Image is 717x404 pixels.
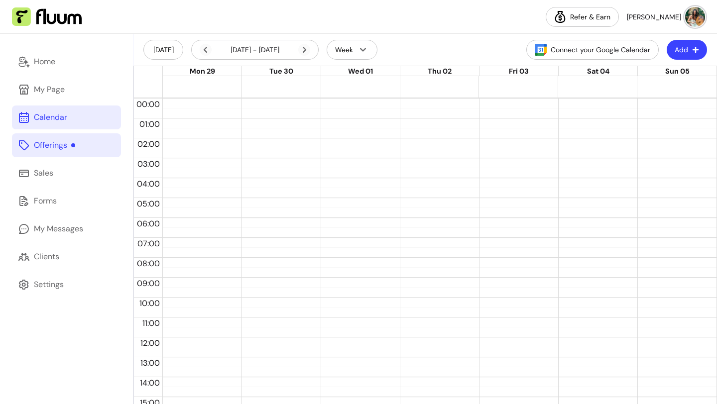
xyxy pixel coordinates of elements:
[665,67,690,76] span: Sun 05
[12,133,121,157] a: Offerings
[665,66,690,77] button: Sun 05
[135,238,162,249] span: 07:00
[135,159,162,169] span: 03:00
[34,279,64,291] div: Settings
[34,167,53,179] div: Sales
[134,258,162,269] span: 08:00
[12,273,121,297] a: Settings
[134,99,162,109] span: 00:00
[667,40,707,60] button: Add
[137,298,162,308] span: 10:00
[12,189,121,213] a: Forms
[137,378,162,388] span: 14:00
[200,44,310,56] div: [DATE] - [DATE]
[526,40,659,60] button: Connect your Google Calendar
[138,358,162,368] span: 13:00
[428,66,452,77] button: Thu 02
[34,84,65,96] div: My Page
[134,199,162,209] span: 05:00
[12,245,121,269] a: Clients
[12,217,121,241] a: My Messages
[134,179,162,189] span: 04:00
[34,111,67,123] div: Calendar
[348,67,373,76] span: Wed 01
[348,66,373,77] button: Wed 01
[12,161,121,185] a: Sales
[135,139,162,149] span: 02:00
[627,7,705,27] button: avatar[PERSON_NAME]
[190,66,215,77] button: Mon 29
[190,67,215,76] span: Mon 29
[587,66,609,77] button: Sat 04
[134,218,162,229] span: 06:00
[138,338,162,348] span: 12:00
[12,50,121,74] a: Home
[34,223,83,235] div: My Messages
[143,40,183,60] button: [DATE]
[269,67,293,76] span: Tue 30
[509,67,529,76] span: Fri 03
[428,67,452,76] span: Thu 02
[12,78,121,101] a: My Page
[509,66,529,77] button: Fri 03
[134,278,162,289] span: 09:00
[269,66,293,77] button: Tue 30
[140,318,162,328] span: 11:00
[535,44,547,56] img: Google Calendar Icon
[34,139,75,151] div: Offerings
[327,40,377,60] button: Week
[137,119,162,129] span: 01:00
[627,12,681,22] span: [PERSON_NAME]
[34,56,55,68] div: Home
[587,67,609,76] span: Sat 04
[685,7,705,27] img: avatar
[12,7,82,26] img: Fluum Logo
[34,251,59,263] div: Clients
[546,7,619,27] a: Refer & Earn
[12,105,121,129] a: Calendar
[34,195,57,207] div: Forms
